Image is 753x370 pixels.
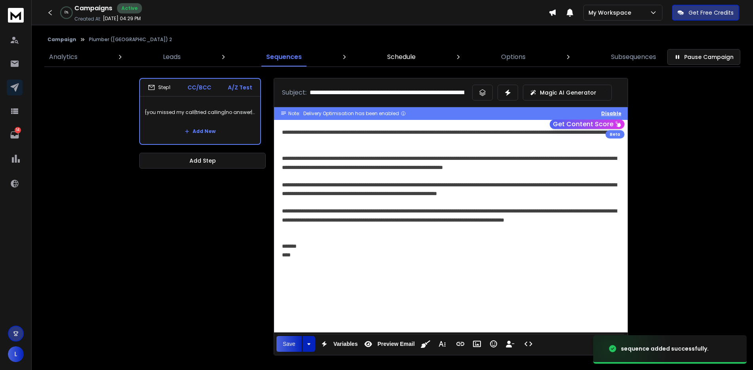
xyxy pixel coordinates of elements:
[276,336,302,352] button: Save
[317,336,359,352] button: Variables
[496,47,530,66] a: Options
[8,8,24,23] img: logo
[501,52,526,62] p: Options
[605,130,624,139] div: Beta
[145,101,255,123] p: {you missed my call|tried calling|no answer|missed call|couldn’t reach|call unanswered|called ear...
[550,120,624,129] button: Get Content Score
[382,47,420,66] a: Schedule
[7,127,23,143] a: 14
[667,49,740,65] button: Pause Campaign
[288,110,300,117] span: Note:
[64,10,68,15] p: 0 %
[8,346,24,362] button: L
[601,110,621,117] button: Disable
[282,88,306,97] p: Subject:
[361,336,416,352] button: Preview Email
[621,345,709,353] div: sequence added successfully.
[261,47,306,66] a: Sequences
[376,341,416,347] span: Preview Email
[44,47,82,66] a: Analytics
[266,52,302,62] p: Sequences
[303,110,406,117] div: Delivery Optimisation has been enabled
[103,15,141,22] p: [DATE] 04:29 PM
[187,83,211,91] p: CC/BCC
[453,336,468,352] button: Insert Link (⌘K)
[89,36,172,43] p: Plumber ([GEOGRAPHIC_DATA]) 2
[117,3,142,13] div: Active
[540,89,596,97] p: Magic AI Generator
[148,84,170,91] div: Step 1
[332,341,359,347] span: Variables
[139,78,261,145] li: Step1CC/BCCA/Z Test{you missed my call|tried calling|no answer|missed call|couldn’t reach|call un...
[178,123,222,139] button: Add New
[672,5,739,21] button: Get Free Credits
[47,36,76,43] button: Campaign
[523,85,612,101] button: Magic AI Generator
[486,336,501,352] button: Emoticons
[588,9,634,17] p: My Workspace
[435,336,450,352] button: More Text
[49,52,78,62] p: Analytics
[521,336,536,352] button: Code View
[15,127,21,133] p: 14
[228,83,252,91] p: A/Z Test
[387,52,416,62] p: Schedule
[503,336,518,352] button: Insert Unsubscribe Link
[74,16,101,22] p: Created At:
[606,47,661,66] a: Subsequences
[139,153,266,169] button: Add Step
[163,52,181,62] p: Leads
[469,336,484,352] button: Insert Image (⌘P)
[74,4,112,13] h1: Campaigns
[611,52,656,62] p: Subsequences
[689,9,734,17] p: Get Free Credits
[158,47,185,66] a: Leads
[418,336,433,352] button: Clean HTML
